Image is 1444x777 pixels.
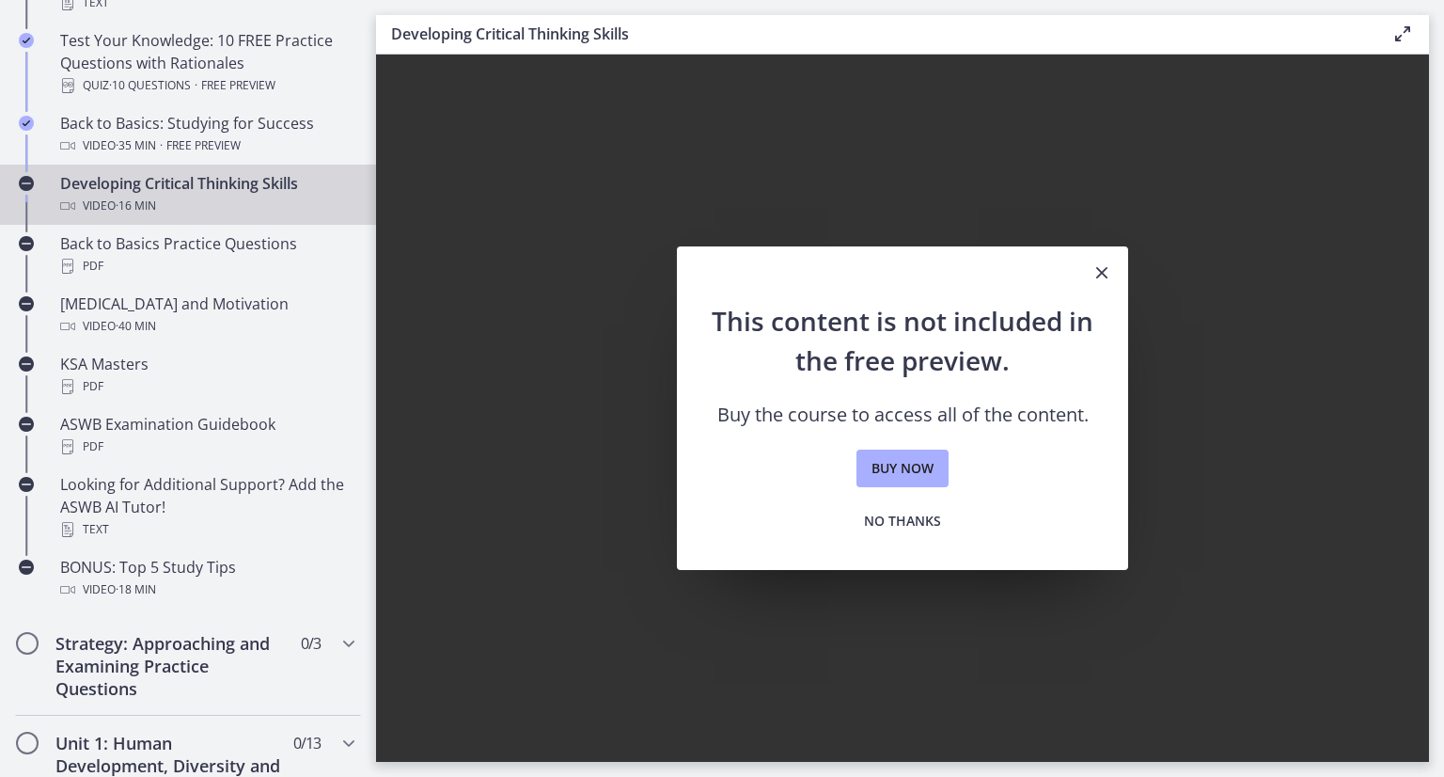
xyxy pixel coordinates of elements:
div: PDF [60,436,353,458]
div: PDF [60,375,353,398]
span: No thanks [864,510,941,532]
div: Video [60,135,353,157]
p: Buy the course to access all of the content. [707,403,1098,427]
div: [MEDICAL_DATA] and Motivation [60,293,353,338]
span: Free preview [201,74,275,97]
div: Looking for Additional Support? Add the ASWB AI Tutor! [60,473,353,541]
div: Video [60,195,353,217]
div: Video [60,315,353,338]
h2: This content is not included in the free preview. [707,301,1098,380]
span: · 40 min [116,315,156,338]
div: Back to Basics: Studying for Success [60,112,353,157]
h2: Strategy: Approaching and Examining Practice Questions [55,632,285,700]
a: Buy now [856,450,949,487]
div: Video [60,579,353,601]
div: Developing Critical Thinking Skills [60,172,353,217]
i: Completed [19,116,34,131]
div: ASWB Examination Guidebook [60,413,353,458]
button: Close [1075,246,1128,301]
div: BONUS: Top 5 Study Tips [60,556,353,601]
span: 0 / 13 [293,732,321,754]
span: · 35 min [116,135,156,157]
i: Completed [19,33,34,48]
span: · 10 Questions [109,74,191,97]
h3: Developing Critical Thinking Skills [391,23,1361,45]
span: Free preview [166,135,241,157]
div: Text [60,518,353,541]
div: Back to Basics Practice Questions [60,232,353,277]
span: 0 / 3 [301,632,321,655]
div: KSA Masters [60,353,353,398]
span: Buy now [871,457,934,480]
div: PDF [60,255,353,277]
span: · [195,74,197,97]
span: · 18 min [116,579,156,601]
span: · [160,135,163,157]
span: · 16 min [116,195,156,217]
div: Quiz [60,74,353,97]
button: No thanks [849,502,956,540]
div: Test Your Knowledge: 10 FREE Practice Questions with Rationales [60,29,353,97]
